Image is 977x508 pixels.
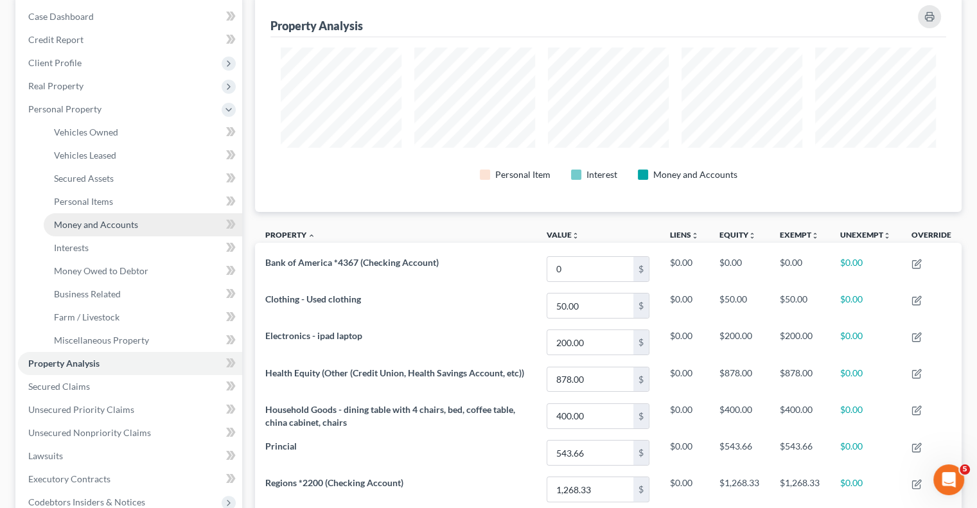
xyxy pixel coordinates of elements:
span: Vehicles Leased [54,150,116,161]
span: Money Owed to Debtor [54,265,148,276]
a: Property expand_less [265,230,315,240]
input: 0.00 [547,293,633,318]
td: $0.00 [660,250,709,287]
span: Farm / Livestock [54,311,119,322]
td: $0.00 [830,250,901,287]
a: Money and Accounts [44,213,242,236]
a: Vehicles Leased [44,144,242,167]
span: Property Analysis [28,358,100,369]
span: Executory Contracts [28,473,110,484]
a: Lawsuits [18,444,242,468]
td: $0.00 [830,288,901,324]
div: $ [633,367,649,392]
a: Miscellaneous Property [44,329,242,352]
span: Lawsuits [28,450,63,461]
i: expand_less [308,232,315,240]
span: Unsecured Priority Claims [28,404,134,415]
a: Credit Report [18,28,242,51]
div: Money and Accounts [653,168,737,181]
a: Unsecured Priority Claims [18,398,242,421]
td: $0.00 [830,471,901,508]
input: 0.00 [547,330,633,355]
th: Override [901,222,962,251]
a: Equityunfold_more [719,230,756,240]
input: 0.00 [547,257,633,281]
td: $0.00 [660,471,709,508]
td: $200.00 [709,324,770,361]
div: Interest [586,168,617,181]
div: $ [633,330,649,355]
i: unfold_more [811,232,819,240]
div: $ [633,293,649,318]
span: Credit Report [28,34,84,45]
div: Personal Item [495,168,550,181]
span: Personal Items [54,196,113,207]
span: Vehicles Owned [54,127,118,137]
td: $0.00 [660,398,709,434]
iframe: Intercom live chat [933,464,964,495]
span: Case Dashboard [28,11,94,22]
a: Money Owed to Debtor [44,259,242,283]
td: $0.00 [770,250,830,287]
a: Exemptunfold_more [780,230,819,240]
span: Princial [265,441,297,451]
a: Interests [44,236,242,259]
td: $0.00 [660,324,709,361]
div: Property Analysis [270,18,363,33]
td: $0.00 [660,361,709,398]
a: Business Related [44,283,242,306]
span: Household Goods - dining table with 4 chairs, bed, coffee table, china cabinet, chairs [265,404,515,428]
td: $0.00 [830,361,901,398]
a: Vehicles Owned [44,121,242,144]
input: 0.00 [547,367,633,392]
a: Unsecured Nonpriority Claims [18,421,242,444]
span: Secured Assets [54,173,114,184]
i: unfold_more [572,232,579,240]
span: Codebtors Insiders & Notices [28,496,145,507]
input: 0.00 [547,404,633,428]
td: $1,268.33 [709,471,770,508]
a: Secured Assets [44,167,242,190]
input: 0.00 [547,441,633,465]
span: Health Equity (Other (Credit Union, Health Savings Account, etc)) [265,367,524,378]
td: $0.00 [709,250,770,287]
span: 5 [960,464,970,475]
td: $543.66 [770,435,830,471]
a: Executory Contracts [18,468,242,491]
td: $1,268.33 [770,471,830,508]
div: $ [633,477,649,502]
i: unfold_more [748,232,756,240]
span: Electronics - ipad laptop [265,330,362,341]
td: $543.66 [709,435,770,471]
td: $0.00 [830,398,901,434]
i: unfold_more [691,232,699,240]
a: Property Analysis [18,352,242,375]
span: Personal Property [28,103,101,114]
a: Case Dashboard [18,5,242,28]
span: Interests [54,242,89,253]
td: $400.00 [709,398,770,434]
td: $0.00 [830,435,901,471]
span: Secured Claims [28,381,90,392]
td: $50.00 [770,288,830,324]
div: $ [633,404,649,428]
span: Clothing - Used clothing [265,293,361,304]
span: Bank of America *4367 (Checking Account) [265,257,439,268]
td: $878.00 [770,361,830,398]
td: $400.00 [770,398,830,434]
a: Valueunfold_more [547,230,579,240]
a: Farm / Livestock [44,306,242,329]
i: unfold_more [883,232,891,240]
a: Secured Claims [18,375,242,398]
a: Liensunfold_more [670,230,699,240]
span: Real Property [28,80,84,91]
a: Unexemptunfold_more [840,230,891,240]
span: Client Profile [28,57,82,68]
td: $0.00 [660,288,709,324]
td: $200.00 [770,324,830,361]
span: Business Related [54,288,121,299]
div: $ [633,441,649,465]
span: Miscellaneous Property [54,335,149,346]
span: Money and Accounts [54,219,138,230]
span: Unsecured Nonpriority Claims [28,427,151,438]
